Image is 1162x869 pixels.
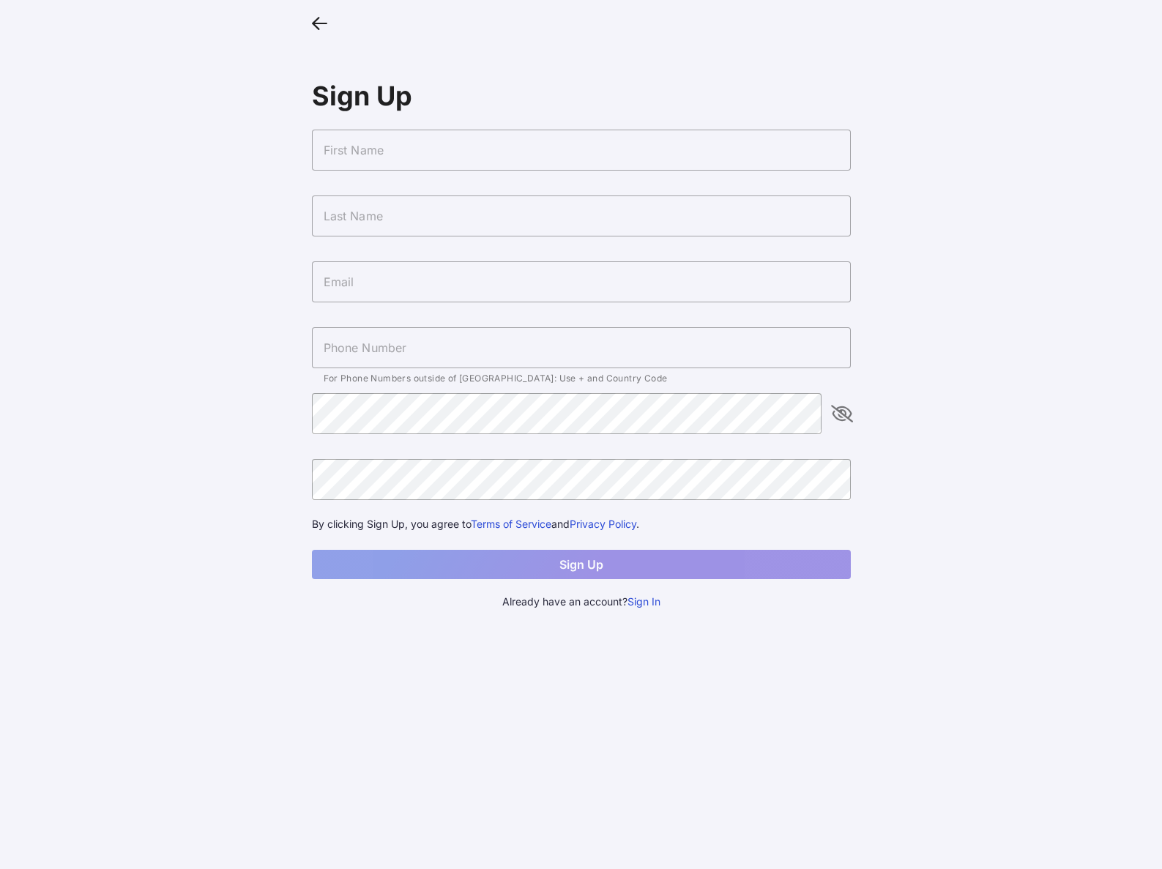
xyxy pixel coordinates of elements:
input: First Name [312,130,851,171]
input: Email [312,261,851,302]
input: Phone Number [312,327,851,368]
a: Terms of Service [471,518,551,530]
div: By clicking Sign Up, you agree to and . [312,516,851,532]
div: Already have an account? [312,594,851,610]
a: Privacy Policy [570,518,636,530]
button: Sign In [627,594,660,610]
button: Sign Up [312,550,851,579]
span: For Phone Numbers outside of [GEOGRAPHIC_DATA]: Use + and Country Code [324,373,668,384]
i: appended action [833,405,851,422]
input: Last Name [312,195,851,236]
div: Sign Up [312,80,851,112]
